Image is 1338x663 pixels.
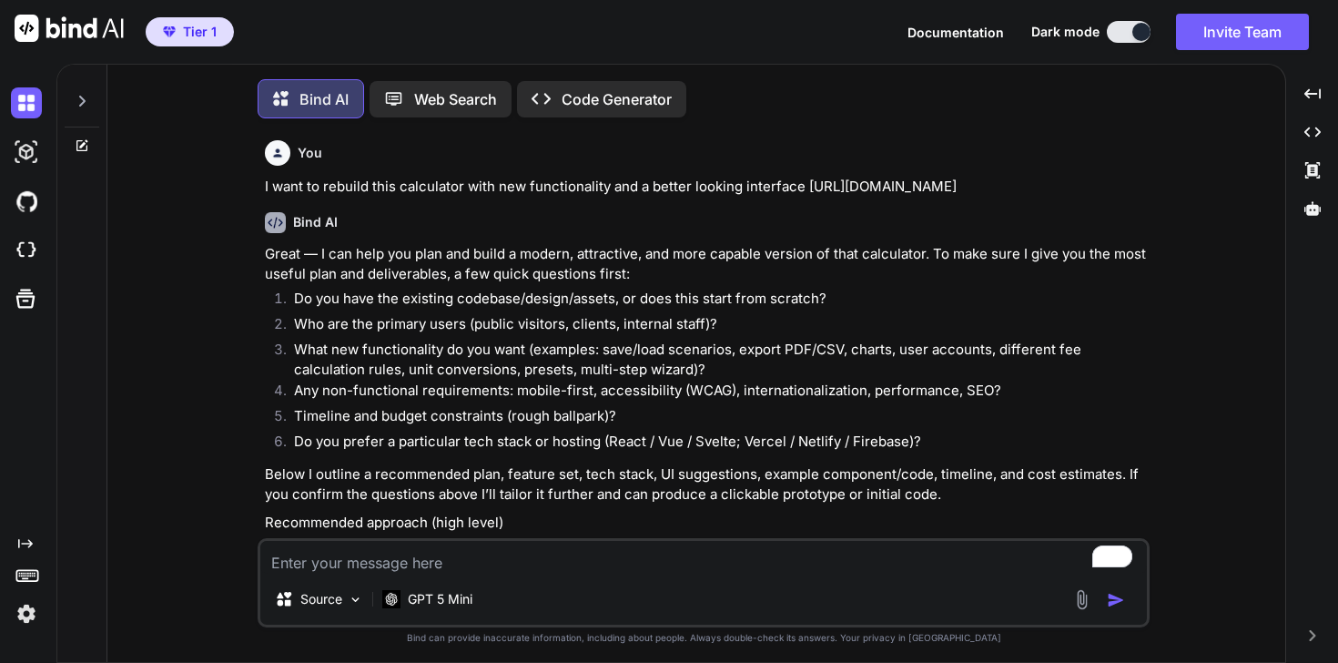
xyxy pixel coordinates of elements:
span: Dark mode [1031,23,1100,41]
button: premiumTier 1 [146,17,234,46]
img: settings [11,598,42,629]
p: Recommended approach (high level) [265,513,1146,534]
img: premium [163,26,176,37]
p: Web Search [414,88,497,110]
img: cloudideIcon [11,235,42,266]
img: GPT 5 Mini [382,590,400,607]
textarea: To enrich screen reader interactions, please activate Accessibility in Grammarly extension settings [260,541,1147,574]
p: Code Generator [562,88,672,110]
button: Documentation [907,23,1004,42]
p: Below I outline a recommended plan, feature set, tech stack, UI suggestions, example component/co... [265,464,1146,505]
span: Tier 1 [183,23,217,41]
p: Source [300,590,342,608]
li: Any non-functional requirements: mobile-first, accessibility (WCAG), internationalization, perfor... [279,381,1146,406]
img: icon [1107,591,1125,609]
li: Do you have the existing codebase/design/assets, or does this start from scratch? [279,289,1146,314]
li: What new functionality do you want (examples: save/load scenarios, export PDF/CSV, charts, user a... [279,340,1146,381]
p: Great — I can help you plan and build a modern, attractive, and more capable version of that calc... [265,244,1146,285]
p: Bind AI [299,88,349,110]
button: Invite Team [1176,14,1309,50]
img: githubDark [11,186,42,217]
li: Discovery: capture current functionality, formulas, inputs/outputs, edge cases, and must-have new... [279,536,1146,557]
p: GPT 5 Mini [408,590,472,608]
span: Documentation [907,25,1004,40]
p: I want to rebuild this calculator with new functionality and a better looking interface [URL][DOM... [265,177,1146,198]
img: attachment [1071,589,1092,610]
img: Bind AI [15,15,124,42]
p: Bind can provide inaccurate information, including about people. Always double-check its answers.... [258,631,1150,645]
li: Timeline and budget constraints (rough ballpark)? [279,406,1146,432]
img: darkChat [11,87,42,118]
li: Do you prefer a particular tech stack or hosting (React / Vue / Svelte; Vercel / Netlify / Fireba... [279,432,1146,457]
li: Who are the primary users (public visitors, clients, internal staff)? [279,314,1146,340]
h6: You [298,144,322,162]
img: darkAi-studio [11,137,42,168]
img: Pick Models [348,592,363,607]
h6: Bind AI [293,213,338,231]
